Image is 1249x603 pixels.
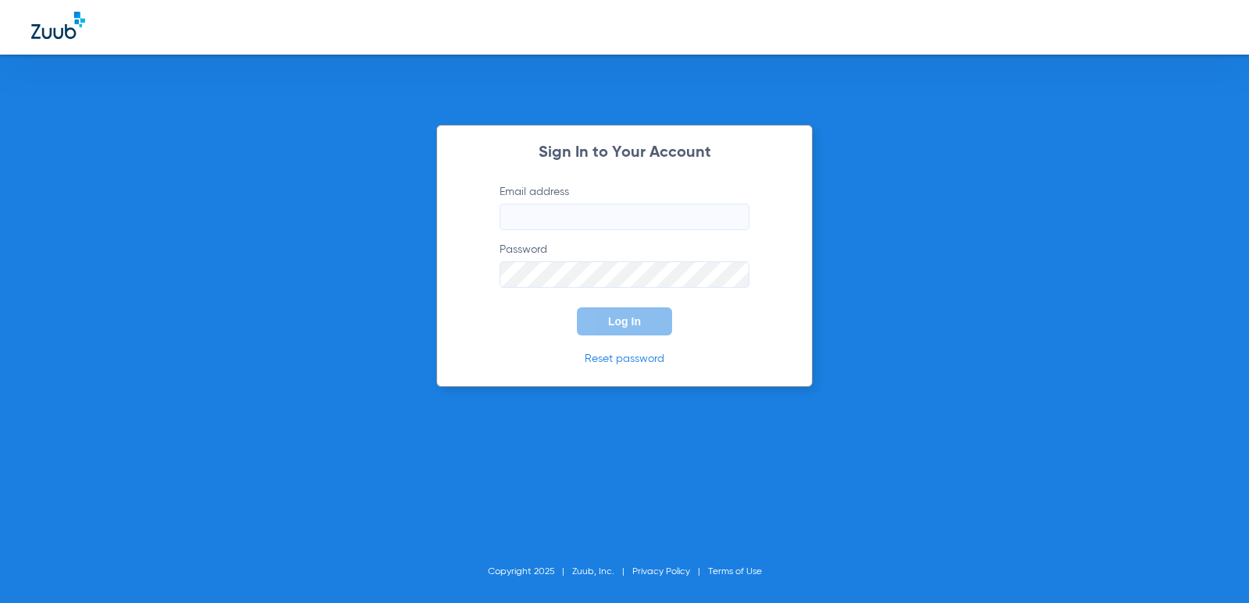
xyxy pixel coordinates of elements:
[577,307,672,335] button: Log In
[500,261,749,288] input: Password
[572,564,632,580] li: Zuub, Inc.
[632,567,690,576] a: Privacy Policy
[500,184,749,230] label: Email address
[608,315,641,328] span: Log In
[31,12,85,39] img: Zuub Logo
[1171,528,1249,603] iframe: Chat Widget
[500,204,749,230] input: Email address
[476,145,773,161] h2: Sign In to Your Account
[708,567,762,576] a: Terms of Use
[500,242,749,288] label: Password
[585,353,664,364] a: Reset password
[488,564,572,580] li: Copyright 2025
